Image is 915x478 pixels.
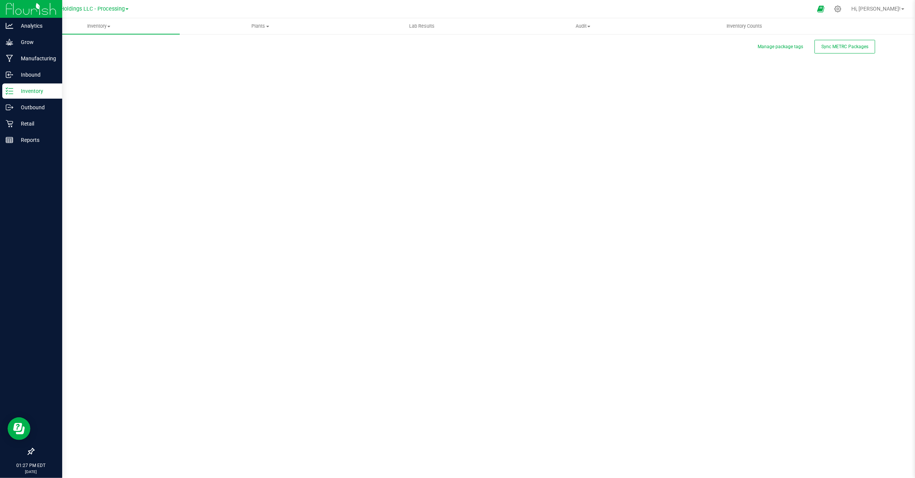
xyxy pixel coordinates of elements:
[821,44,868,49] span: Sync METRC Packages
[3,469,59,475] p: [DATE]
[8,417,30,440] iframe: Resource center
[13,21,59,30] p: Analytics
[18,18,180,34] a: Inventory
[180,23,341,30] span: Plants
[664,18,826,34] a: Inventory Counts
[18,23,180,30] span: Inventory
[6,38,13,46] inline-svg: Grow
[13,103,59,112] p: Outbound
[833,5,843,13] div: Manage settings
[13,38,59,47] p: Grow
[341,18,502,34] a: Lab Results
[6,71,13,79] inline-svg: Inbound
[6,55,13,62] inline-svg: Manufacturing
[851,6,901,12] span: Hi, [PERSON_NAME]!
[180,18,341,34] a: Plants
[6,104,13,111] inline-svg: Outbound
[758,44,803,50] button: Manage package tags
[13,54,59,63] p: Manufacturing
[6,87,13,95] inline-svg: Inventory
[502,18,664,34] a: Audit
[399,23,445,30] span: Lab Results
[717,23,773,30] span: Inventory Counts
[13,70,59,79] p: Inbound
[26,6,125,12] span: Riviera Creek Holdings LLC - Processing
[13,135,59,145] p: Reports
[6,136,13,144] inline-svg: Reports
[13,86,59,96] p: Inventory
[6,120,13,127] inline-svg: Retail
[3,462,59,469] p: 01:27 PM EDT
[503,23,664,30] span: Audit
[812,2,829,16] span: Open Ecommerce Menu
[13,119,59,128] p: Retail
[6,22,13,30] inline-svg: Analytics
[815,40,875,53] button: Sync METRC Packages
